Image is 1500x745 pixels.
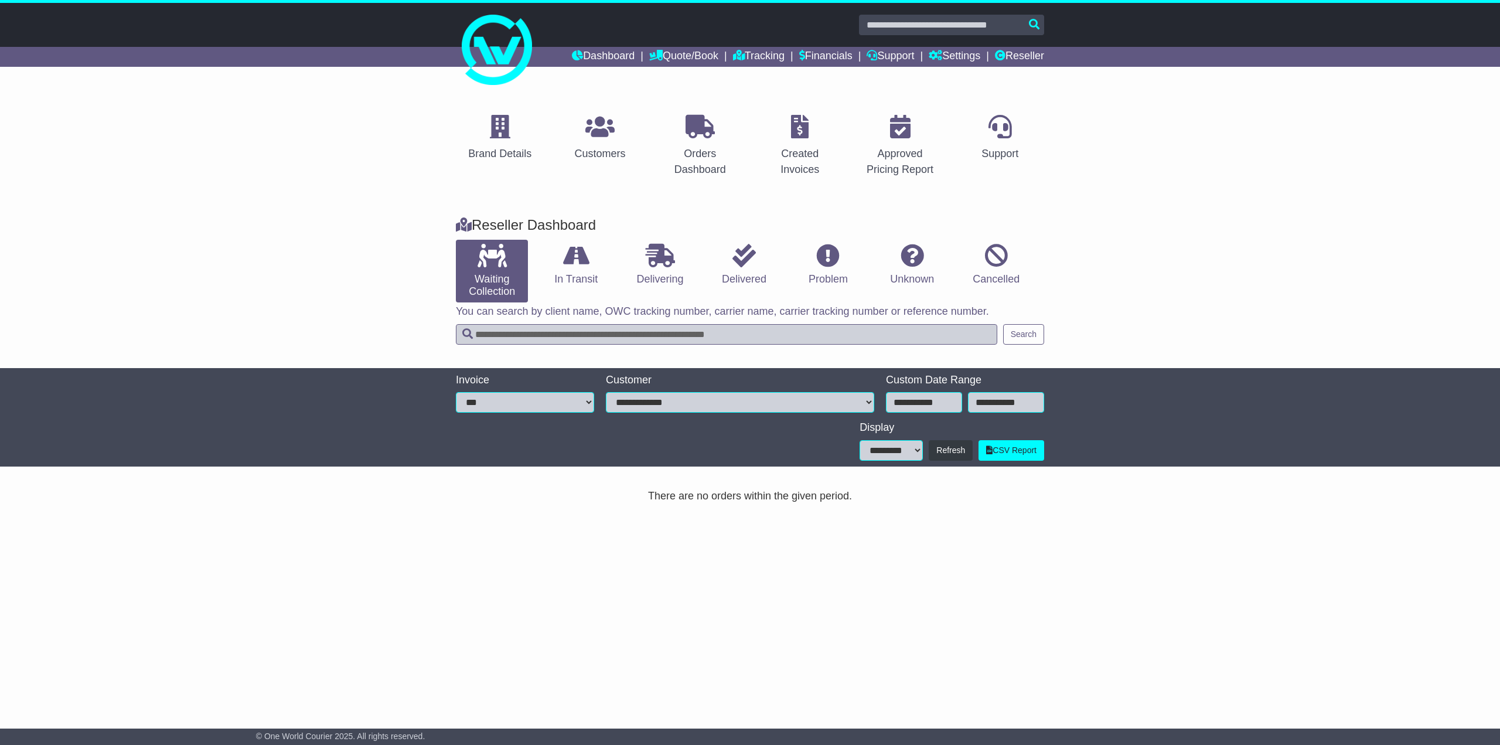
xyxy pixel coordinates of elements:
a: Waiting Collection [456,240,528,302]
button: Refresh [929,440,973,461]
a: Tracking [733,47,785,67]
a: Delivered [708,240,780,290]
a: Quote/Book [649,47,718,67]
a: Delivering [624,240,696,290]
div: Customer [606,374,874,387]
div: Created Invoices [763,146,837,178]
a: Cancelled [960,240,1032,290]
a: Unknown [876,240,948,290]
a: In Transit [540,240,612,290]
div: There are no orders within the given period. [456,490,1044,503]
a: Support [974,111,1026,166]
a: CSV Report [979,440,1044,461]
a: Customers [567,111,633,166]
div: Brand Details [468,146,531,162]
div: Orders Dashboard [663,146,737,178]
p: You can search by client name, OWC tracking number, carrier name, carrier tracking number or refe... [456,305,1044,318]
button: Search [1003,324,1044,345]
div: Support [981,146,1018,162]
a: Created Invoices [756,111,844,182]
div: Reseller Dashboard [450,217,1050,234]
a: Brand Details [461,111,539,166]
a: Approved Pricing Report [856,111,945,182]
span: © One World Courier 2025. All rights reserved. [256,732,425,741]
div: Display [860,421,1044,434]
a: Settings [929,47,980,67]
div: Invoice [456,374,594,387]
a: Financials [799,47,853,67]
a: Orders Dashboard [656,111,744,182]
a: Support [867,47,914,67]
a: Problem [792,240,864,290]
div: Custom Date Range [886,374,1044,387]
a: Reseller [995,47,1044,67]
div: Customers [574,146,625,162]
div: Approved Pricing Report [864,146,937,178]
a: Dashboard [572,47,635,67]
